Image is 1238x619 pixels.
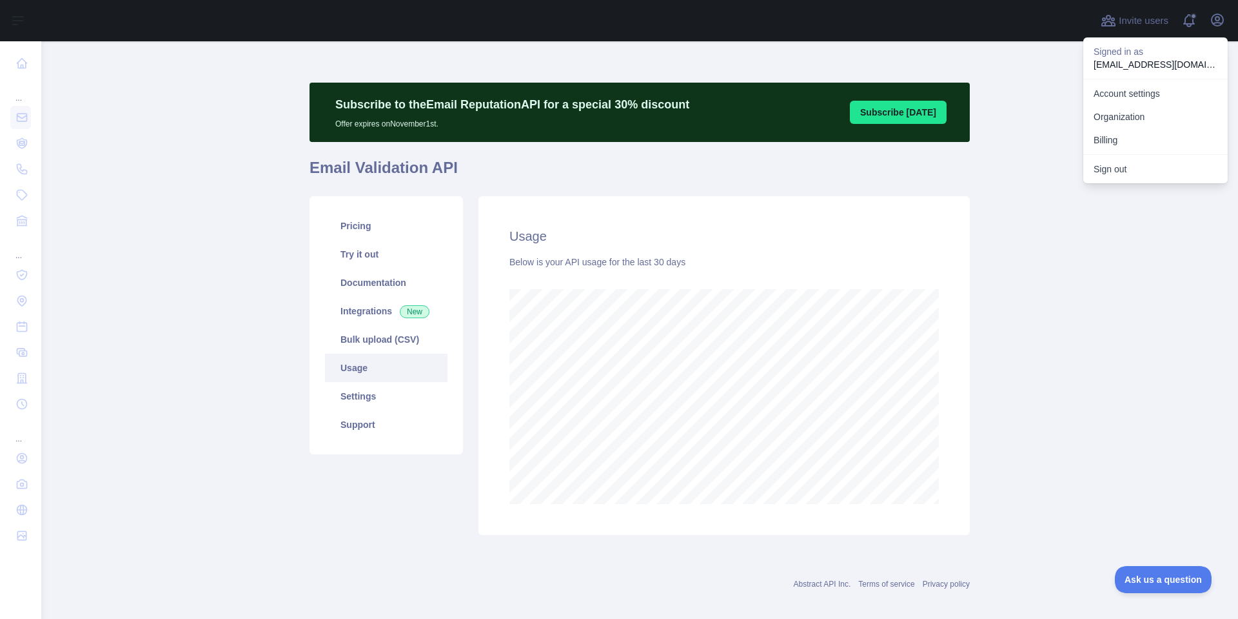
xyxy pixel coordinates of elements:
[335,114,689,129] p: Offer expires on November 1st.
[325,411,447,439] a: Support
[1083,128,1228,152] button: Billing
[1094,45,1217,58] p: Signed in as
[509,227,939,245] h2: Usage
[325,354,447,382] a: Usage
[858,580,914,589] a: Terms of service
[325,382,447,411] a: Settings
[10,77,31,103] div: ...
[325,269,447,297] a: Documentation
[1119,14,1168,28] span: Invite users
[1094,58,1217,71] p: [EMAIL_ADDRESS][DOMAIN_NAME]
[794,580,851,589] a: Abstract API Inc.
[509,256,939,269] div: Below is your API usage for the last 30 days
[10,235,31,261] div: ...
[923,580,970,589] a: Privacy policy
[309,157,970,188] h1: Email Validation API
[325,297,447,325] a: Integrations New
[325,325,447,354] a: Bulk upload (CSV)
[400,305,429,318] span: New
[1083,105,1228,128] a: Organization
[325,212,447,240] a: Pricing
[1098,10,1171,31] button: Invite users
[850,101,947,124] button: Subscribe [DATE]
[10,418,31,444] div: ...
[1083,157,1228,181] button: Sign out
[1115,566,1212,593] iframe: Toggle Customer Support
[1083,82,1228,105] a: Account settings
[335,96,689,114] p: Subscribe to the Email Reputation API for a special 30 % discount
[325,240,447,269] a: Try it out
